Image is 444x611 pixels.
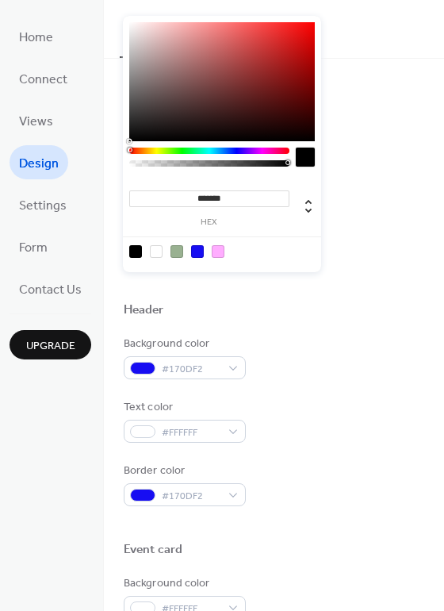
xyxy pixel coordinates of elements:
[19,110,53,134] span: Views
[26,338,75,355] span: Upgrade
[162,425,220,441] span: #FFFFFF
[19,194,67,218] span: Settings
[124,575,243,592] div: Background color
[10,229,57,263] a: Form
[19,278,82,302] span: Contact Us
[129,245,142,258] div: rgb(0, 0, 0)
[10,271,91,305] a: Contact Us
[162,488,220,505] span: #170DF2
[19,152,59,176] span: Design
[212,245,224,258] div: rgb(255, 173, 255)
[19,236,48,260] span: Form
[124,302,164,319] div: Header
[10,19,63,53] a: Home
[129,218,289,227] label: hex
[124,542,182,559] div: Event card
[10,103,63,137] a: Views
[10,330,91,359] button: Upgrade
[19,67,67,92] span: Connect
[19,25,53,50] span: Home
[162,361,220,378] span: #170DF2
[170,245,183,258] div: rgb(153, 177, 145)
[10,187,76,221] a: Settings
[10,145,68,179] a: Design
[124,336,243,352] div: Background color
[150,245,163,258] div: rgb(255, 255, 255)
[191,245,204,258] div: rgb(23, 13, 242)
[10,61,77,95] a: Connect
[124,463,243,479] div: Border color
[124,399,243,416] div: Text color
